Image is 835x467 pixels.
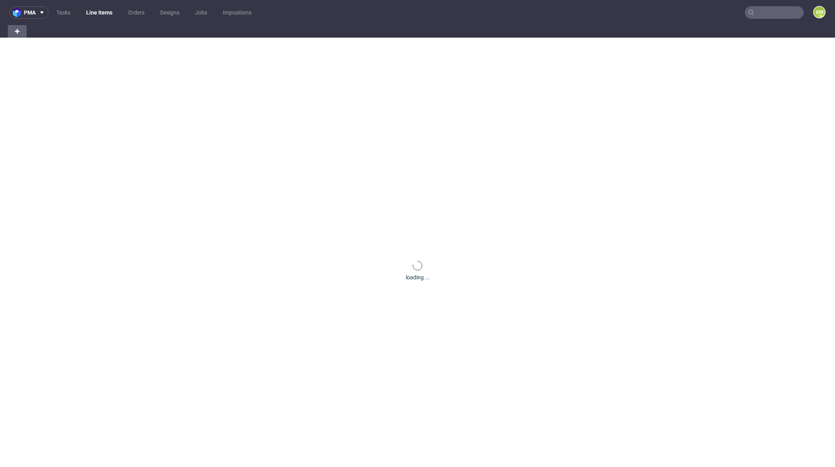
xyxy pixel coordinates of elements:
a: Designs [155,6,184,19]
div: loading ... [406,273,430,281]
a: Impositions [218,6,256,19]
a: Jobs [190,6,212,19]
a: Tasks [52,6,75,19]
button: pma [9,6,49,19]
img: logo [13,8,24,17]
a: Orders [123,6,149,19]
a: Line Items [81,6,117,19]
figcaption: KM [814,7,825,18]
span: pma [24,10,36,15]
